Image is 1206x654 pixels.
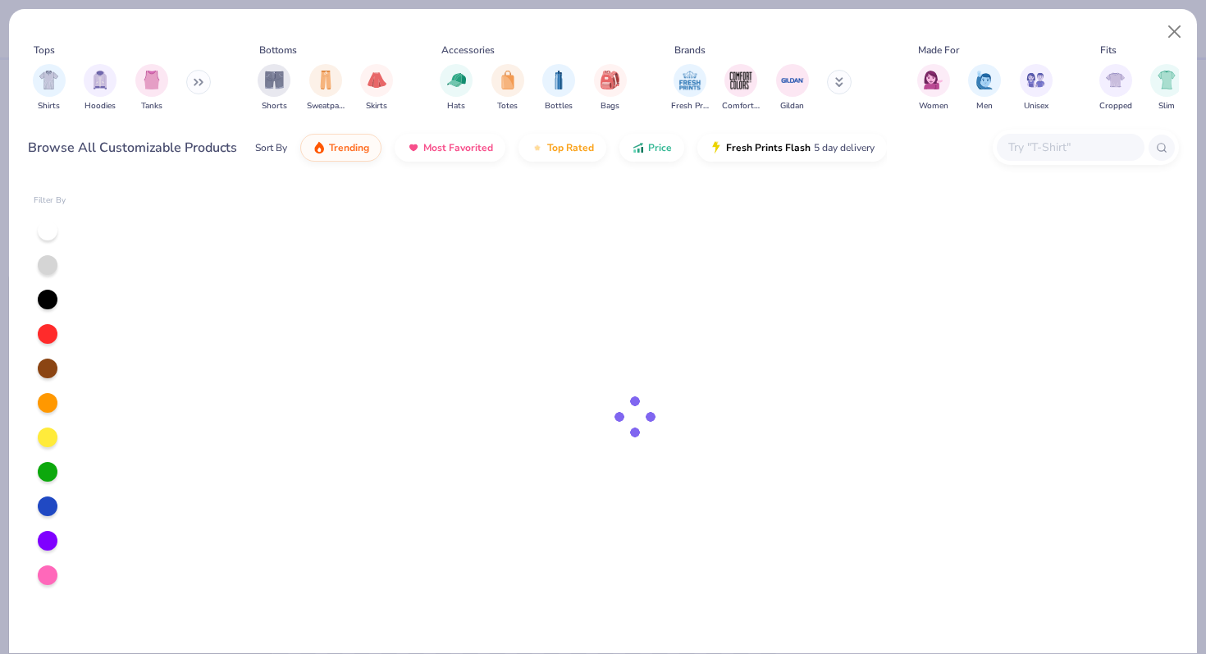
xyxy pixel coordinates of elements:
[1024,100,1048,112] span: Unisex
[697,134,887,162] button: Fresh Prints Flash5 day delivery
[722,64,760,112] div: filter for Comfort Colors
[671,100,709,112] span: Fresh Prints
[1100,43,1117,57] div: Fits
[601,100,619,112] span: Bags
[814,139,875,158] span: 5 day delivery
[262,100,287,112] span: Shorts
[601,71,619,89] img: Bags Image
[1020,64,1053,112] div: filter for Unisex
[497,100,518,112] span: Totes
[440,64,473,112] div: filter for Hats
[423,141,493,154] span: Most Favorited
[441,43,495,57] div: Accessories
[1150,64,1183,112] div: filter for Slim
[594,64,627,112] div: filter for Bags
[975,71,994,89] img: Men Image
[265,71,284,89] img: Shorts Image
[917,64,950,112] div: filter for Women
[550,71,568,89] img: Bottles Image
[968,64,1001,112] div: filter for Men
[924,71,943,89] img: Women Image
[258,64,290,112] div: filter for Shorts
[545,100,573,112] span: Bottles
[726,141,811,154] span: Fresh Prints Flash
[141,100,162,112] span: Tanks
[258,64,290,112] button: filter button
[1158,71,1176,89] img: Slim Image
[531,141,544,154] img: TopRated.gif
[542,64,575,112] button: filter button
[1099,64,1132,112] button: filter button
[38,100,60,112] span: Shirts
[780,68,805,93] img: Gildan Image
[91,71,109,89] img: Hoodies Image
[968,64,1001,112] button: filter button
[722,64,760,112] button: filter button
[407,141,420,154] img: most_fav.gif
[300,134,381,162] button: Trending
[710,141,723,154] img: flash.gif
[447,71,466,89] img: Hats Image
[135,64,168,112] div: filter for Tanks
[255,140,287,155] div: Sort By
[678,68,702,93] img: Fresh Prints Image
[594,64,627,112] button: filter button
[39,71,58,89] img: Shirts Image
[307,64,345,112] button: filter button
[491,64,524,112] button: filter button
[776,64,809,112] div: filter for Gildan
[85,100,116,112] span: Hoodies
[918,43,959,57] div: Made For
[366,100,387,112] span: Skirts
[776,64,809,112] button: filter button
[28,138,237,158] div: Browse All Customizable Products
[671,64,709,112] div: filter for Fresh Prints
[1099,64,1132,112] div: filter for Cropped
[499,71,517,89] img: Totes Image
[1106,71,1125,89] img: Cropped Image
[491,64,524,112] div: filter for Totes
[84,64,116,112] button: filter button
[33,64,66,112] div: filter for Shirts
[917,64,950,112] button: filter button
[317,71,335,89] img: Sweatpants Image
[619,134,684,162] button: Price
[648,141,672,154] span: Price
[33,64,66,112] button: filter button
[34,43,55,57] div: Tops
[1020,64,1053,112] button: filter button
[440,64,473,112] button: filter button
[919,100,948,112] span: Women
[1159,16,1190,48] button: Close
[780,100,804,112] span: Gildan
[84,64,116,112] div: filter for Hoodies
[135,64,168,112] button: filter button
[34,194,66,207] div: Filter By
[976,100,993,112] span: Men
[518,134,606,162] button: Top Rated
[729,68,753,93] img: Comfort Colors Image
[307,64,345,112] div: filter for Sweatpants
[1026,71,1045,89] img: Unisex Image
[313,141,326,154] img: trending.gif
[1158,100,1175,112] span: Slim
[547,141,594,154] span: Top Rated
[1150,64,1183,112] button: filter button
[722,100,760,112] span: Comfort Colors
[395,134,505,162] button: Most Favorited
[447,100,465,112] span: Hats
[329,141,369,154] span: Trending
[360,64,393,112] button: filter button
[368,71,386,89] img: Skirts Image
[143,71,161,89] img: Tanks Image
[671,64,709,112] button: filter button
[674,43,706,57] div: Brands
[1099,100,1132,112] span: Cropped
[360,64,393,112] div: filter for Skirts
[259,43,297,57] div: Bottoms
[542,64,575,112] div: filter for Bottles
[307,100,345,112] span: Sweatpants
[1007,138,1133,157] input: Try "T-Shirt"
